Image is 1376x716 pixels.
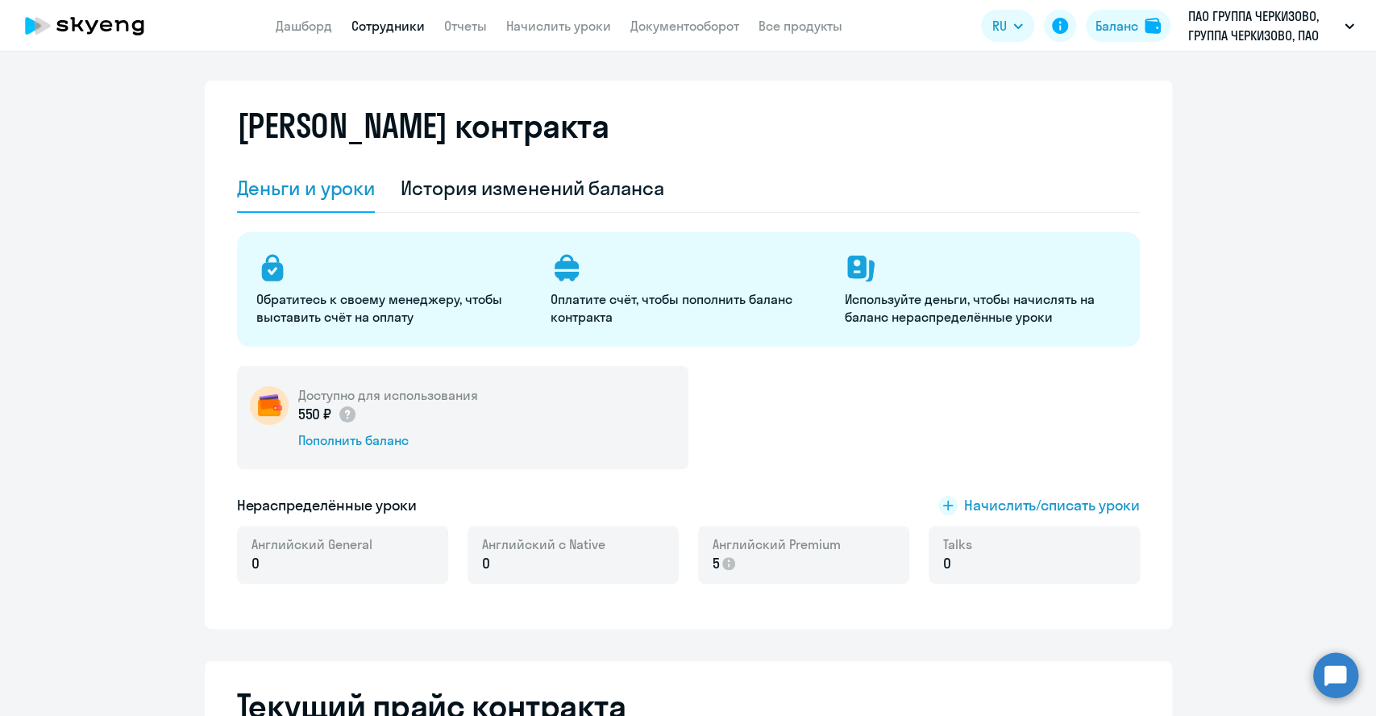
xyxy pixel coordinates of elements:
[276,18,332,34] a: Дашборд
[845,290,1120,326] p: Используйте деньги, чтобы начислять на баланс нераспределённые уроки
[237,106,609,145] h2: [PERSON_NAME] контракта
[401,175,664,201] div: История изменений баланса
[298,404,358,425] p: 550 ₽
[964,495,1140,516] span: Начислить/списать уроки
[237,175,376,201] div: Деньги и уроки
[298,386,478,404] h5: Доступно для использования
[1086,10,1170,42] button: Балансbalance
[1180,6,1362,45] button: ПАО ГРУППА ЧЕРКИЗОВО, ГРУППА ЧЕРКИЗОВО, ПАО
[256,290,531,326] p: Обратитесь к своему менеджеру, чтобы выставить счёт на оплату
[482,553,490,574] span: 0
[981,10,1034,42] button: RU
[713,535,841,553] span: Английский Premium
[1145,18,1161,34] img: balance
[237,495,417,516] h5: Нераспределённые уроки
[943,553,951,574] span: 0
[992,16,1007,35] span: RU
[759,18,842,34] a: Все продукты
[250,386,289,425] img: wallet-circle.png
[298,431,478,449] div: Пополнить баланс
[252,553,260,574] span: 0
[1188,6,1338,45] p: ПАО ГРУППА ЧЕРКИЗОВО, ГРУППА ЧЕРКИЗОВО, ПАО
[551,290,825,326] p: Оплатите счёт, чтобы пополнить баланс контракта
[444,18,487,34] a: Отчеты
[252,535,372,553] span: Английский General
[943,535,972,553] span: Talks
[351,18,425,34] a: Сотрудники
[1095,16,1138,35] div: Баланс
[630,18,739,34] a: Документооборот
[482,535,605,553] span: Английский с Native
[713,553,720,574] span: 5
[506,18,611,34] a: Начислить уроки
